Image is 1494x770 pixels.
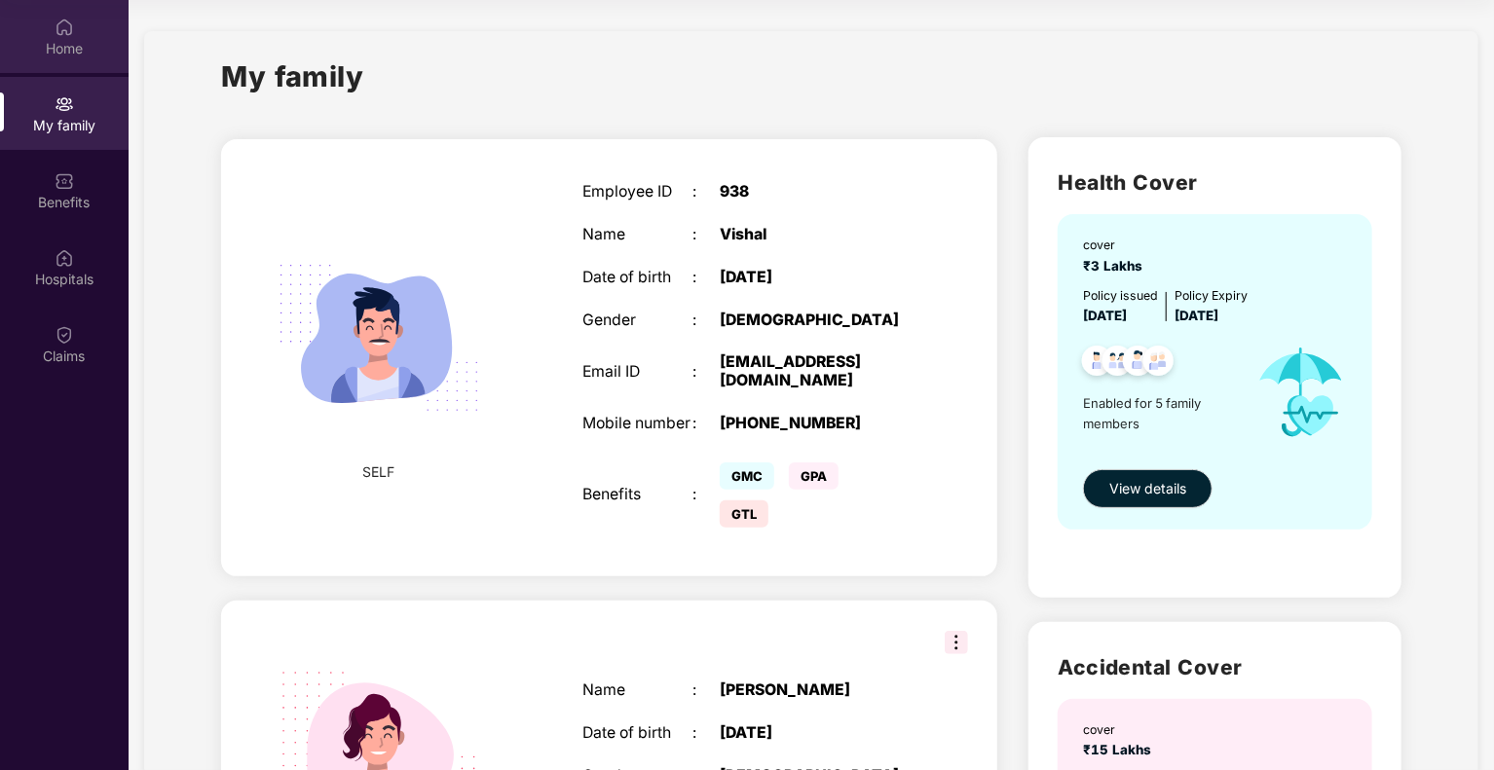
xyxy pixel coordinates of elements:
[1083,308,1127,323] span: [DATE]
[720,724,913,743] div: [DATE]
[720,462,774,490] span: GMC
[582,183,692,202] div: Employee ID
[720,681,913,700] div: [PERSON_NAME]
[692,269,720,287] div: :
[692,724,720,743] div: :
[692,681,720,700] div: :
[55,94,74,114] img: svg+xml;base64,PHN2ZyB3aWR0aD0iMjAiIGhlaWdodD0iMjAiIHZpZXdCb3g9IjAgMCAyMCAyMCIgZmlsbD0ibm9uZSIgeG...
[1083,236,1150,254] div: cover
[1175,308,1218,323] span: [DATE]
[1058,651,1372,683] h2: Accidental Cover
[692,183,720,202] div: :
[582,226,692,244] div: Name
[1083,742,1159,757] span: ₹15 Lakhs
[1240,326,1363,458] img: icon
[692,486,720,504] div: :
[255,214,503,461] img: svg+xml;base64,PHN2ZyB4bWxucz0iaHR0cDovL3d3dy53My5vcmcvMjAwMC9zdmciIHdpZHRoPSIyMjQiIGhlaWdodD0iMT...
[720,226,913,244] div: Vishal
[1058,166,1372,199] h2: Health Cover
[582,724,692,743] div: Date of birth
[1135,340,1182,387] img: svg+xml;base64,PHN2ZyB4bWxucz0iaHR0cDovL3d3dy53My5vcmcvMjAwMC9zdmciIHdpZHRoPSI0OC45NDMiIGhlaWdodD...
[1083,258,1150,274] span: ₹3 Lakhs
[1109,478,1186,499] span: View details
[55,248,74,268] img: svg+xml;base64,PHN2ZyBpZD0iSG9zcGl0YWxzIiB4bWxucz0iaHR0cDovL3d3dy53My5vcmcvMjAwMC9zdmciIHdpZHRoPS...
[1083,286,1158,305] div: Policy issued
[55,18,74,37] img: svg+xml;base64,PHN2ZyBpZD0iSG9tZSIgeG1sbnM9Imh0dHA6Ly93d3cudzMub3JnLzIwMDAvc3ZnIiB3aWR0aD0iMjAiIG...
[582,269,692,287] div: Date of birth
[720,183,913,202] div: 938
[720,500,768,528] span: GTL
[789,462,839,490] span: GPA
[582,681,692,700] div: Name
[692,226,720,244] div: :
[582,415,692,433] div: Mobile number
[720,269,913,287] div: [DATE]
[582,312,692,330] div: Gender
[582,363,692,382] div: Email ID
[1083,469,1213,508] button: View details
[1083,393,1239,433] span: Enabled for 5 family members
[945,631,968,654] img: svg+xml;base64,PHN2ZyB3aWR0aD0iMzIiIGhlaWdodD0iMzIiIHZpZXdCb3g9IjAgMCAzMiAzMiIgZmlsbD0ibm9uZSIgeG...
[692,312,720,330] div: :
[1073,340,1121,387] img: svg+xml;base64,PHN2ZyB4bWxucz0iaHR0cDovL3d3dy53My5vcmcvMjAwMC9zdmciIHdpZHRoPSI0OC45NDMiIGhlaWdodD...
[363,461,395,483] span: SELF
[582,486,692,504] div: Benefits
[720,415,913,433] div: [PHONE_NUMBER]
[692,363,720,382] div: :
[1114,340,1162,387] img: svg+xml;base64,PHN2ZyB4bWxucz0iaHR0cDovL3d3dy53My5vcmcvMjAwMC9zdmciIHdpZHRoPSI0OC45NDMiIGhlaWdodD...
[720,353,913,390] div: [EMAIL_ADDRESS][DOMAIN_NAME]
[1175,286,1248,305] div: Policy Expiry
[55,325,74,345] img: svg+xml;base64,PHN2ZyBpZD0iQ2xhaW0iIHhtbG5zPSJodHRwOi8vd3d3LnczLm9yZy8yMDAwL3N2ZyIgd2lkdGg9IjIwIi...
[1094,340,1141,387] img: svg+xml;base64,PHN2ZyB4bWxucz0iaHR0cDovL3d3dy53My5vcmcvMjAwMC9zdmciIHdpZHRoPSI0OC45MTUiIGhlaWdodD...
[692,415,720,433] div: :
[720,312,913,330] div: [DEMOGRAPHIC_DATA]
[55,171,74,191] img: svg+xml;base64,PHN2ZyBpZD0iQmVuZWZpdHMiIHhtbG5zPSJodHRwOi8vd3d3LnczLm9yZy8yMDAwL3N2ZyIgd2lkdGg9Ij...
[1083,720,1159,739] div: cover
[221,55,364,98] h1: My family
